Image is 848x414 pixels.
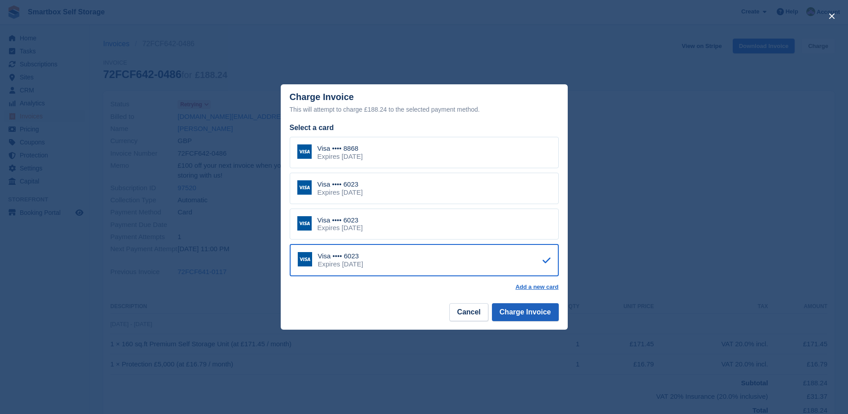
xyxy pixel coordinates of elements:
div: Expires [DATE] [317,224,363,232]
div: Expires [DATE] [317,188,363,196]
div: Visa •••• 6023 [317,216,363,224]
button: Charge Invoice [492,303,559,321]
button: Cancel [449,303,488,321]
img: Visa Logo [297,144,312,159]
div: Visa •••• 8868 [317,144,363,153]
div: Select a card [290,122,559,133]
img: Visa Logo [298,252,312,266]
div: This will attempt to charge £188.24 to the selected payment method. [290,104,559,115]
a: Add a new card [515,283,558,291]
div: Visa •••• 6023 [318,252,363,260]
div: Visa •••• 6023 [317,180,363,188]
div: Expires [DATE] [318,260,363,268]
img: Visa Logo [297,216,312,231]
button: close [825,9,839,23]
div: Charge Invoice [290,92,559,115]
div: Expires [DATE] [317,153,363,161]
img: Visa Logo [297,180,312,195]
